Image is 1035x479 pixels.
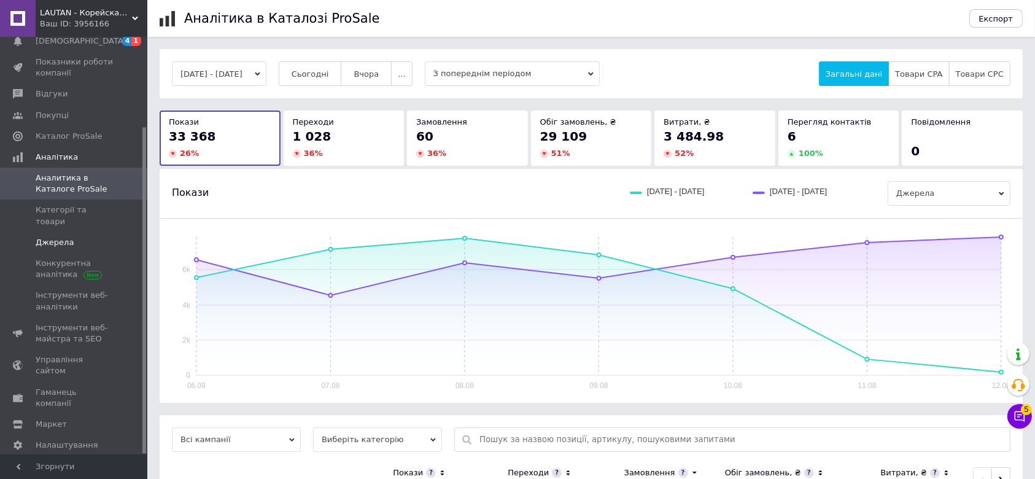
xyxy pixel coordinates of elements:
span: Гаманець компанії [36,387,114,409]
span: Переходи [293,117,334,127]
div: Переходи [508,467,549,478]
div: Замовлення [624,467,675,478]
span: 60 [416,129,433,144]
div: Обіг замовлень, ₴ [725,467,801,478]
span: Налаштування [36,440,98,451]
span: Вчора [354,69,379,79]
span: 100 % [799,149,823,158]
span: Інструменти веб-майстра та SEO [36,322,114,345]
span: Витрати, ₴ [664,117,710,127]
text: 11.08 [858,381,877,390]
span: 51 % [551,149,570,158]
span: 33 368 [169,129,216,144]
button: [DATE] - [DATE] [172,61,266,86]
span: Категорії та товари [36,204,114,227]
span: Перегляд контактів [788,117,872,127]
span: Покази [172,186,209,200]
span: Товари CPA [895,69,942,79]
div: Ваш ID: 3956166 [40,18,147,29]
text: 2k [182,336,191,345]
text: 09.08 [590,381,608,390]
span: Замовлення [416,117,467,127]
text: 6k [182,265,191,274]
span: Покупці [36,110,69,121]
button: Експорт [969,9,1023,28]
h1: Аналітика в Каталозі ProSale [184,11,379,26]
span: Аналитика в Каталоге ProSale [36,173,114,195]
span: З попереднім періодом [425,61,600,86]
button: Вчора [341,61,392,86]
div: Покази [393,467,423,478]
span: 52 % [675,149,694,158]
span: 36 % [304,149,323,158]
span: Сьогодні [292,69,329,79]
span: Експорт [979,14,1014,23]
button: Сьогодні [279,61,342,86]
span: Каталог ProSale [36,131,102,142]
div: Витрати, ₴ [880,467,927,478]
text: 07.08 [322,381,340,390]
span: 26 % [180,149,199,158]
span: Інструменти веб-аналітики [36,290,114,312]
span: 6 [788,129,796,144]
span: ... [398,69,405,79]
span: Джерела [36,237,74,248]
span: Аналітика [36,152,78,163]
span: Маркет [36,419,67,430]
span: Товари CPC [956,69,1004,79]
span: Показники роботи компанії [36,56,114,79]
span: LAUTAN - Корейская Косметика [40,7,132,18]
button: Загальні дані [819,61,889,86]
span: 36 % [427,149,446,158]
span: Обіг замовлень, ₴ [540,117,616,127]
span: 0 [911,144,920,158]
span: 1 [131,36,141,46]
button: Товари CPC [949,61,1010,86]
span: [DEMOGRAPHIC_DATA] [36,36,126,47]
text: 4k [182,301,191,310]
button: ... [391,61,412,86]
text: 06.08 [187,381,206,390]
text: 10.08 [724,381,742,390]
span: Загальні дані [826,69,882,79]
span: 4 [122,36,132,46]
span: Управління сайтом [36,354,114,376]
span: Всі кампанії [172,427,301,452]
span: 3 484.98 [664,129,724,144]
span: Виберіть категорію [313,427,442,452]
button: Чат з покупцем5 [1007,404,1032,429]
input: Пошук за назвою позиції, артикулу, пошуковими запитами [479,428,1004,451]
span: Джерела [888,181,1010,206]
text: 12.08 [992,381,1010,390]
text: 08.08 [455,381,474,390]
span: Повідомлення [911,117,971,127]
text: 0 [186,371,190,380]
span: 29 109 [540,129,587,144]
button: Товари CPA [888,61,949,86]
span: Конкурентна аналітика [36,258,114,280]
span: Покази [169,117,199,127]
span: 5 [1021,404,1032,415]
span: 1 028 [293,129,331,144]
span: Відгуки [36,88,68,99]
